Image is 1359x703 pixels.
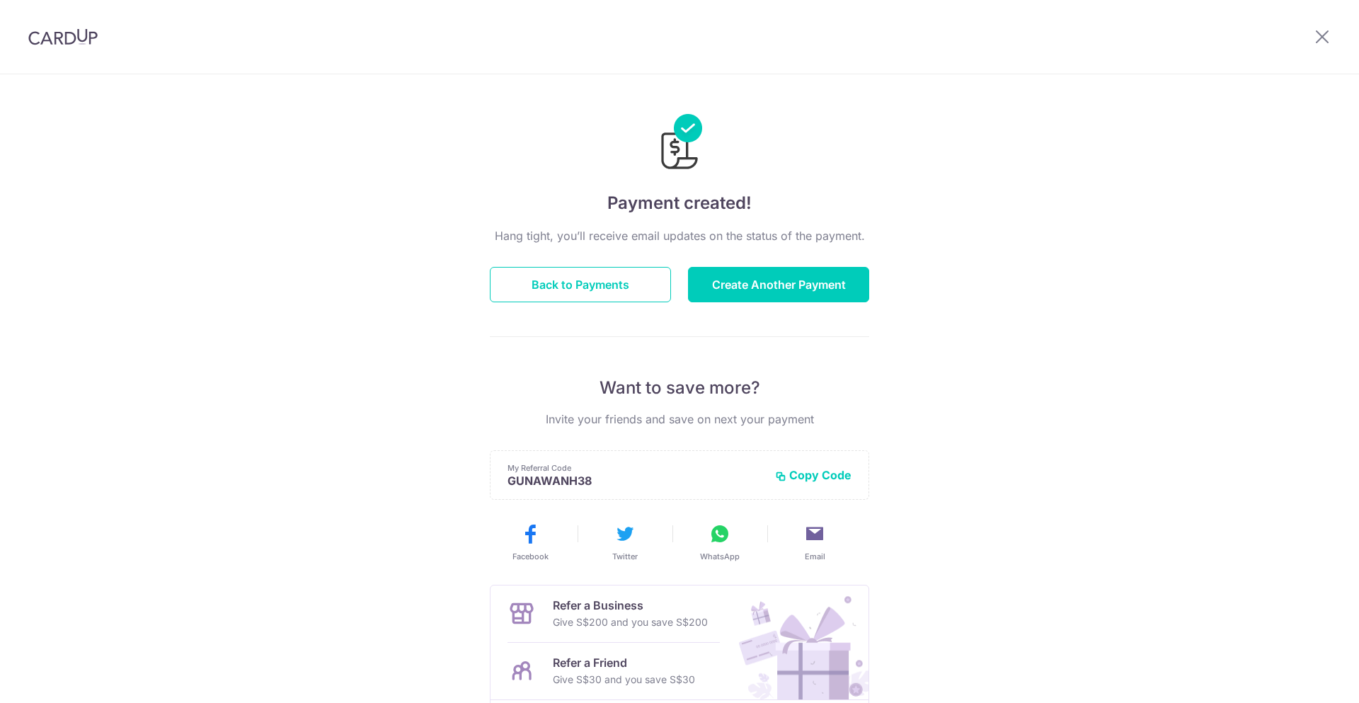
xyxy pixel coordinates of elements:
[512,551,549,562] span: Facebook
[488,522,572,562] button: Facebook
[775,468,851,482] button: Copy Code
[583,522,667,562] button: Twitter
[490,267,671,302] button: Back to Payments
[688,267,869,302] button: Create Another Payment
[700,551,740,562] span: WhatsApp
[490,227,869,244] p: Hang tight, you’ll receive email updates on the status of the payment.
[490,411,869,428] p: Invite your friends and save on next your payment
[490,190,869,216] h4: Payment created!
[553,614,708,631] p: Give S$200 and you save S$200
[805,551,825,562] span: Email
[553,597,708,614] p: Refer a Business
[773,522,856,562] button: Email
[726,585,868,699] img: Refer
[490,377,869,399] p: Want to save more?
[553,654,695,671] p: Refer a Friend
[678,522,762,562] button: WhatsApp
[28,28,98,45] img: CardUp
[612,551,638,562] span: Twitter
[508,474,764,488] p: GUNAWANH38
[508,462,764,474] p: My Referral Code
[553,671,695,688] p: Give S$30 and you save S$30
[657,114,702,173] img: Payments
